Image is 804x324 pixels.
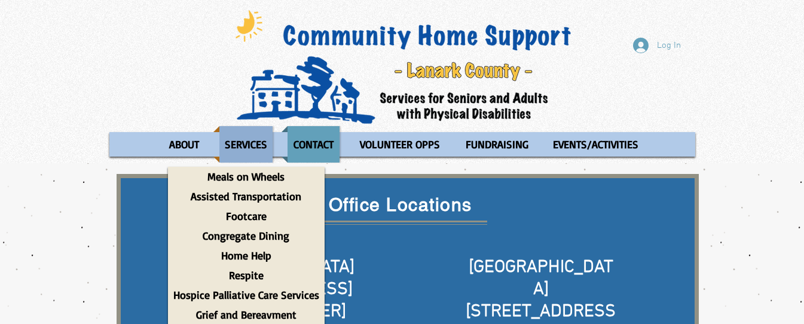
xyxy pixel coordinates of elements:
p: SERVICES [219,126,273,163]
a: Congregate Dining [168,226,325,246]
p: FUNDRAISING [460,126,534,163]
a: Respite [168,265,325,285]
a: ABOUT [157,126,210,163]
a: Footcare [168,206,325,226]
a: SERVICES [213,126,279,163]
p: Congregate Dining [197,226,295,246]
a: EVENTS/ACTIVITIES [542,126,650,163]
p: VOLUNTEER OPPS [354,126,445,163]
p: Footcare [221,206,272,226]
a: Hospice Palliative Care Services [168,285,325,305]
a: Assisted Transportation [168,187,325,206]
span: Log In [653,39,685,52]
p: Meals on Wheels [202,167,290,187]
span: Office Locations [329,194,472,215]
a: Meals on Wheels [168,167,325,187]
nav: Site [109,126,695,163]
p: Assisted Transportation [185,187,307,206]
p: ABOUT [164,126,204,163]
p: Home Help [216,246,277,265]
p: CONTACT [288,126,339,163]
a: Home Help [168,246,325,265]
a: CONTACT [282,126,346,163]
a: FUNDRAISING [454,126,539,163]
button: Log In [625,34,689,57]
a: VOLUNTEER OPPS [348,126,451,163]
span: [GEOGRAPHIC_DATA] [469,256,613,301]
p: Respite [224,265,269,285]
p: EVENTS/ACTIVITIES [548,126,644,163]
